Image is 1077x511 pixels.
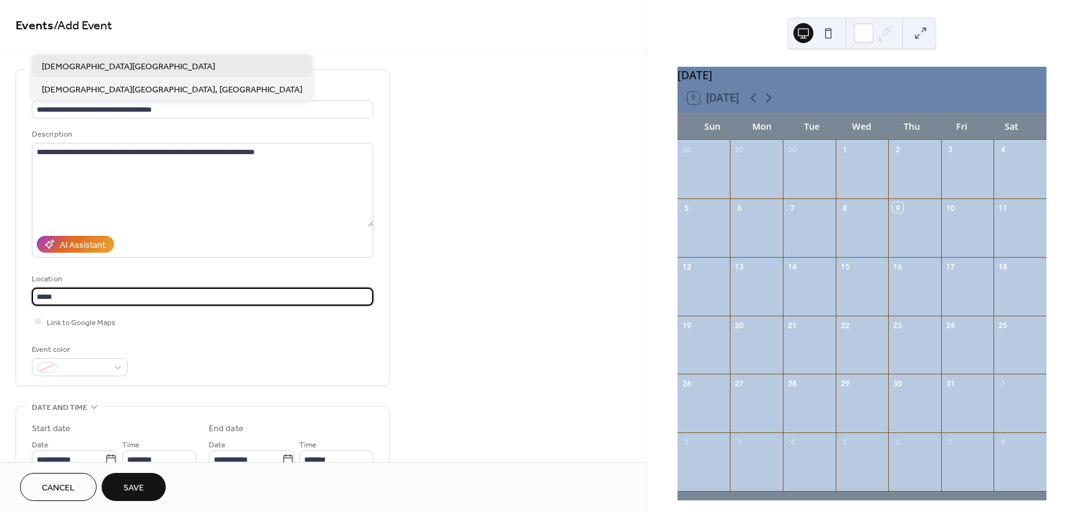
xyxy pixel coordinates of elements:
div: 9 [893,202,903,213]
div: 5 [681,202,692,213]
div: Start date [32,422,70,436]
span: [DEMOGRAPHIC_DATA][GEOGRAPHIC_DATA], [GEOGRAPHIC_DATA] [42,84,302,97]
span: / Add Event [54,14,112,38]
div: 13 [734,261,745,271]
div: Mon [737,114,787,139]
div: Sun [687,114,737,139]
div: 22 [840,319,850,330]
div: Tue [787,114,837,139]
div: 8 [998,437,1008,447]
div: 14 [787,261,798,271]
div: Sat [987,114,1036,139]
div: 1 [840,144,850,154]
span: [DEMOGRAPHIC_DATA][GEOGRAPHIC_DATA] [42,61,215,74]
div: 4 [787,437,798,447]
span: Cancel [42,482,75,495]
div: 4 [998,144,1008,154]
div: 16 [893,261,903,271]
div: 31 [945,378,955,389]
div: 25 [998,319,1008,330]
span: Time [122,439,140,452]
div: 5 [840,437,850,447]
div: 27 [734,378,745,389]
div: 23 [893,319,903,330]
div: [DATE] [677,67,1046,83]
span: Date and time [32,401,87,414]
div: Event color [32,343,125,356]
span: Time [299,439,317,452]
div: 6 [893,437,903,447]
div: 19 [681,319,692,330]
span: Date [209,439,226,452]
a: Events [16,14,54,38]
div: 17 [945,261,955,271]
div: 6 [734,202,745,213]
div: 28 [787,378,798,389]
div: End date [209,422,244,436]
span: Date [32,439,49,452]
div: Wed [837,114,887,139]
span: Save [123,482,144,495]
div: 21 [787,319,798,330]
div: 2 [681,437,692,447]
div: 7 [945,437,955,447]
div: Fri [937,114,987,139]
div: 28 [681,144,692,154]
button: Save [102,473,166,501]
div: 26 [681,378,692,389]
div: 30 [787,144,798,154]
div: 29 [840,378,850,389]
span: Link to Google Maps [47,316,115,329]
div: 3 [945,144,955,154]
div: Description [32,128,371,141]
div: 10 [945,202,955,213]
div: 7 [787,202,798,213]
div: 11 [998,202,1008,213]
div: 20 [734,319,745,330]
button: AI Assistant [37,236,114,253]
div: 1 [998,378,1008,389]
div: 18 [998,261,1008,271]
div: 8 [840,202,850,213]
button: Cancel [20,473,97,501]
div: Location [32,273,371,286]
div: 3 [734,437,745,447]
div: 24 [945,319,955,330]
div: 29 [734,144,745,154]
div: 2 [893,144,903,154]
div: 15 [840,261,850,271]
div: 12 [681,261,692,271]
div: AI Assistant [60,239,105,252]
div: 30 [893,378,903,389]
div: Thu [887,114,937,139]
